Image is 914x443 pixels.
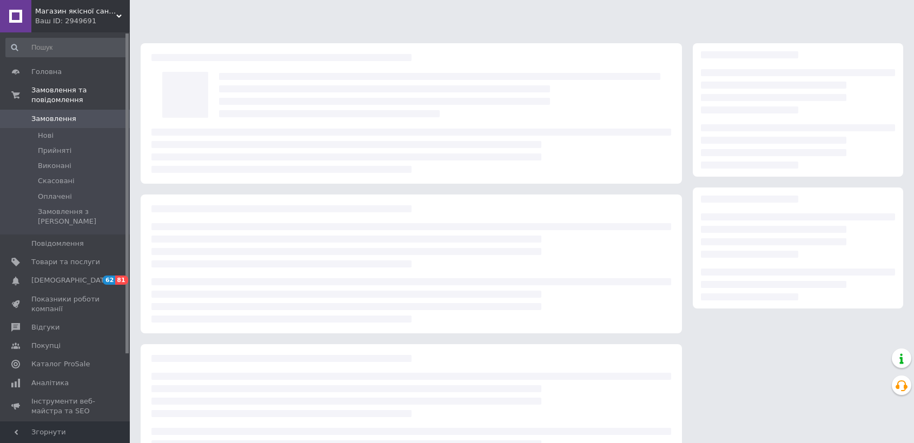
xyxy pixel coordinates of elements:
span: Магазин якісної сантехніки [35,6,116,16]
span: Оплачені [38,192,72,202]
span: Замовлення з [PERSON_NAME] [38,207,126,226]
span: Аналітика [31,378,69,388]
span: 81 [115,276,128,285]
span: Показники роботи компанії [31,294,100,314]
span: Виконані [38,161,71,171]
span: Замовлення та повідомлення [31,85,130,105]
span: [DEMOGRAPHIC_DATA] [31,276,111,285]
span: Відгуки [31,323,59,332]
span: Скасовані [38,176,75,186]
span: Інструменти веб-майстра та SEO [31,397,100,416]
span: Каталог ProSale [31,359,90,369]
span: Товари та послуги [31,257,100,267]
span: Повідомлення [31,239,84,249]
input: Пошук [5,38,127,57]
span: 62 [103,276,115,285]
span: Покупці [31,341,61,351]
span: Замовлення [31,114,76,124]
span: Нові [38,131,54,140]
span: Прийняті [38,146,71,156]
div: Ваш ID: 2949691 [35,16,130,26]
span: Головна [31,67,62,77]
